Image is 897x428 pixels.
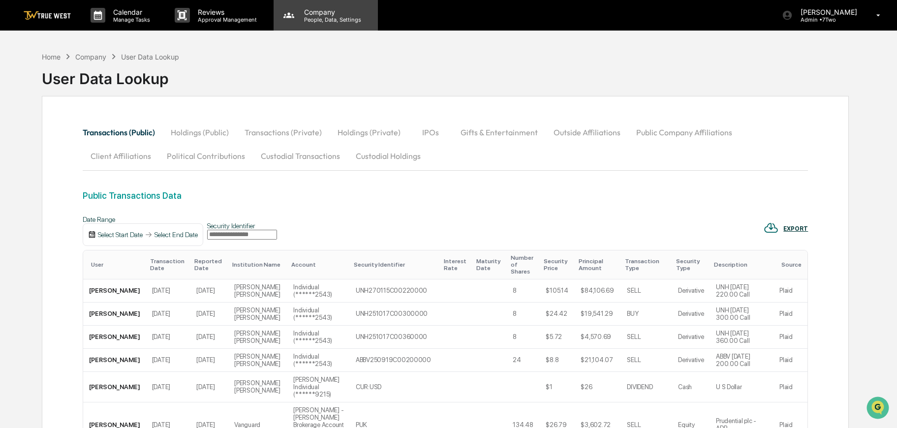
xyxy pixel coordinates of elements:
a: Powered byPylon [69,166,119,174]
button: Outside Affiliations [546,121,628,144]
td: [PERSON_NAME] [83,279,146,303]
div: User [91,261,142,268]
td: [PERSON_NAME] [83,372,146,402]
span: Data Lookup [20,143,62,153]
button: IPOs [408,121,453,144]
td: Derivative [672,326,710,349]
div: Source [781,261,804,268]
td: $4,570.69 [575,326,621,349]
td: [PERSON_NAME] [PERSON_NAME] [228,349,287,372]
td: 8 [507,279,540,303]
button: Client Affiliations [83,144,159,168]
td: [PERSON_NAME] [83,349,146,372]
div: Security Type [676,258,706,272]
td: UNH251017C00300000 [350,303,440,326]
span: Pylon [98,167,119,174]
button: Political Contributions [159,144,253,168]
button: Custodial Holdings [348,144,429,168]
div: 🖐️ [10,125,18,133]
td: Derivative [672,349,710,372]
div: Security Identifier [207,222,277,230]
td: Plaid [773,372,807,402]
td: UNH270115C00220000 [350,279,440,303]
td: [PERSON_NAME] [83,326,146,349]
div: Security Price [544,258,571,272]
div: Principal Amount [579,258,617,272]
p: Reviews [190,8,262,16]
td: 24 [507,349,540,372]
td: [DATE] [146,279,191,303]
td: UNH [DATE] 360.00 Call [710,326,773,349]
a: 🖐️Preclearance [6,120,67,138]
div: Public Transactions Data [83,190,808,201]
div: Select Start Date [98,231,143,239]
p: Calendar [105,8,155,16]
td: 8 [507,326,540,349]
td: ABBV250919C00200000 [350,349,440,372]
td: [DATE] [146,349,191,372]
td: SELL [621,349,672,372]
td: [PERSON_NAME] [83,303,146,326]
td: [DATE] [146,303,191,326]
div: 🗄️ [71,125,79,133]
td: UNH [DATE] 300.00 Call [710,303,773,326]
td: $8.8 [540,349,575,372]
div: Company [75,53,106,61]
td: Plaid [773,279,807,303]
td: [PERSON_NAME] [PERSON_NAME] [228,326,287,349]
div: Date Range [83,215,203,223]
td: U S Dollar [710,372,773,402]
td: [DATE] [190,326,228,349]
div: 🔎 [10,144,18,152]
div: Transaction Type [625,258,668,272]
div: Interest Rate [444,258,469,272]
img: EXPORT [764,220,778,235]
p: How can we help? [10,21,179,36]
p: Manage Tasks [105,16,155,23]
div: Maturity Date [476,258,503,272]
td: [DATE] [146,326,191,349]
td: Plaid [773,349,807,372]
div: Home [42,53,61,61]
td: DIVIDEND [621,372,672,402]
td: [PERSON_NAME] [PERSON_NAME] [228,279,287,303]
div: Number of Shares [511,254,536,275]
a: 🔎Data Lookup [6,139,66,156]
td: SELL [621,326,672,349]
img: calendar [88,231,96,239]
td: 8 [507,303,540,326]
td: Cash [672,372,710,402]
td: Plaid [773,303,807,326]
td: UNH [DATE] 220.00 Call [710,279,773,303]
td: $26 [575,372,621,402]
p: Admin • 7Two [793,16,862,23]
td: [DATE] [190,349,228,372]
p: Approval Management [190,16,262,23]
td: [PERSON_NAME] [PERSON_NAME] [228,303,287,326]
td: SELL [621,279,672,303]
td: Derivative [672,279,710,303]
td: CUR:USD [350,372,440,402]
td: $105.14 [540,279,575,303]
td: [PERSON_NAME] Individual (******9215) [287,372,350,402]
td: $19,541.29 [575,303,621,326]
p: People, Data, Settings [296,16,366,23]
div: secondary tabs example [83,121,808,168]
span: Preclearance [20,124,63,134]
img: 1746055101610-c473b297-6a78-478c-a979-82029cc54cd1 [10,75,28,93]
iframe: Open customer support [866,396,892,422]
input: Clear [26,45,162,55]
td: Derivative [672,303,710,326]
button: Transactions (Public) [83,121,163,144]
button: Holdings (Private) [330,121,408,144]
div: Select End Date [155,231,198,239]
button: Gifts & Entertainment [453,121,546,144]
span: Attestations [81,124,122,134]
button: Holdings (Public) [163,121,237,144]
div: Start new chat [33,75,161,85]
td: ABBV [DATE] 200.00 Call [710,349,773,372]
td: $5.72 [540,326,575,349]
td: $84,106.69 [575,279,621,303]
td: [DATE] [190,372,228,402]
td: $24.42 [540,303,575,326]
